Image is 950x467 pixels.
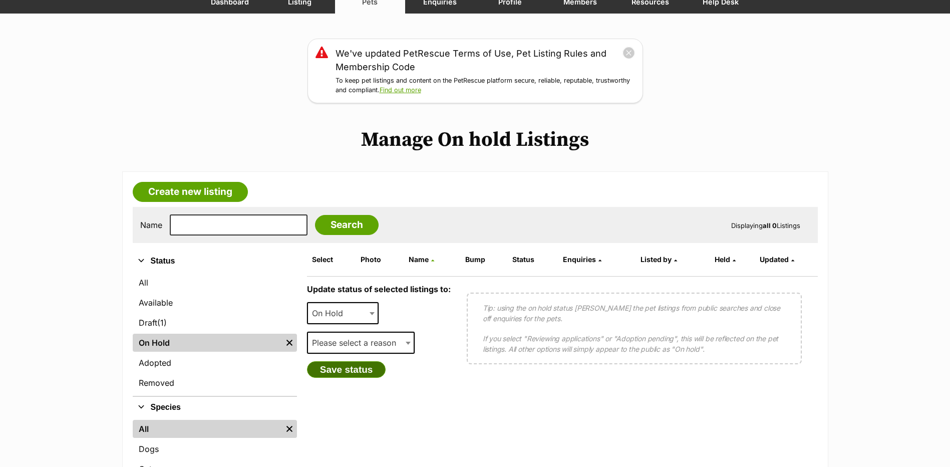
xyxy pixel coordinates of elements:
[133,272,297,396] div: Status
[563,255,596,264] span: translation missing: en.admin.listings.index.attributes.enquiries
[133,182,248,202] a: Create new listing
[760,255,789,264] span: Updated
[133,401,297,414] button: Species
[307,361,386,378] button: Save status
[409,255,434,264] a: Name
[133,334,282,352] a: On Hold
[133,354,297,372] a: Adopted
[641,255,677,264] a: Listed by
[357,252,404,268] th: Photo
[715,255,736,264] a: Held
[133,294,297,312] a: Available
[307,302,379,324] span: On Hold
[133,274,297,292] a: All
[307,332,415,354] span: Please select a reason
[563,255,601,264] a: Enquiries
[307,284,451,294] label: Update status of selected listings to:
[282,334,297,352] a: Remove filter
[731,221,800,229] span: Displaying Listings
[715,255,730,264] span: Held
[409,255,429,264] span: Name
[483,303,786,324] p: Tip: using the on hold status [PERSON_NAME] the pet listings from public searches and close off e...
[760,255,794,264] a: Updated
[133,255,297,268] button: Status
[133,420,282,438] a: All
[622,47,635,59] button: close
[641,255,672,264] span: Listed by
[308,336,406,350] span: Please select a reason
[133,374,297,392] a: Removed
[308,306,353,320] span: On Hold
[461,252,507,268] th: Bump
[308,252,356,268] th: Select
[483,333,786,354] p: If you select "Reviewing applications" or "Adoption pending", this will be reflected on the pet l...
[763,221,777,229] strong: all 0
[380,86,421,94] a: Find out more
[133,314,297,332] a: Draft
[133,440,297,458] a: Dogs
[315,215,379,235] input: Search
[140,220,162,229] label: Name
[282,420,297,438] a: Remove filter
[157,317,167,329] span: (1)
[508,252,558,268] th: Status
[336,47,622,74] a: We've updated PetRescue Terms of Use, Pet Listing Rules and Membership Code
[336,76,635,95] p: To keep pet listings and content on the PetRescue platform secure, reliable, reputable, trustwort...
